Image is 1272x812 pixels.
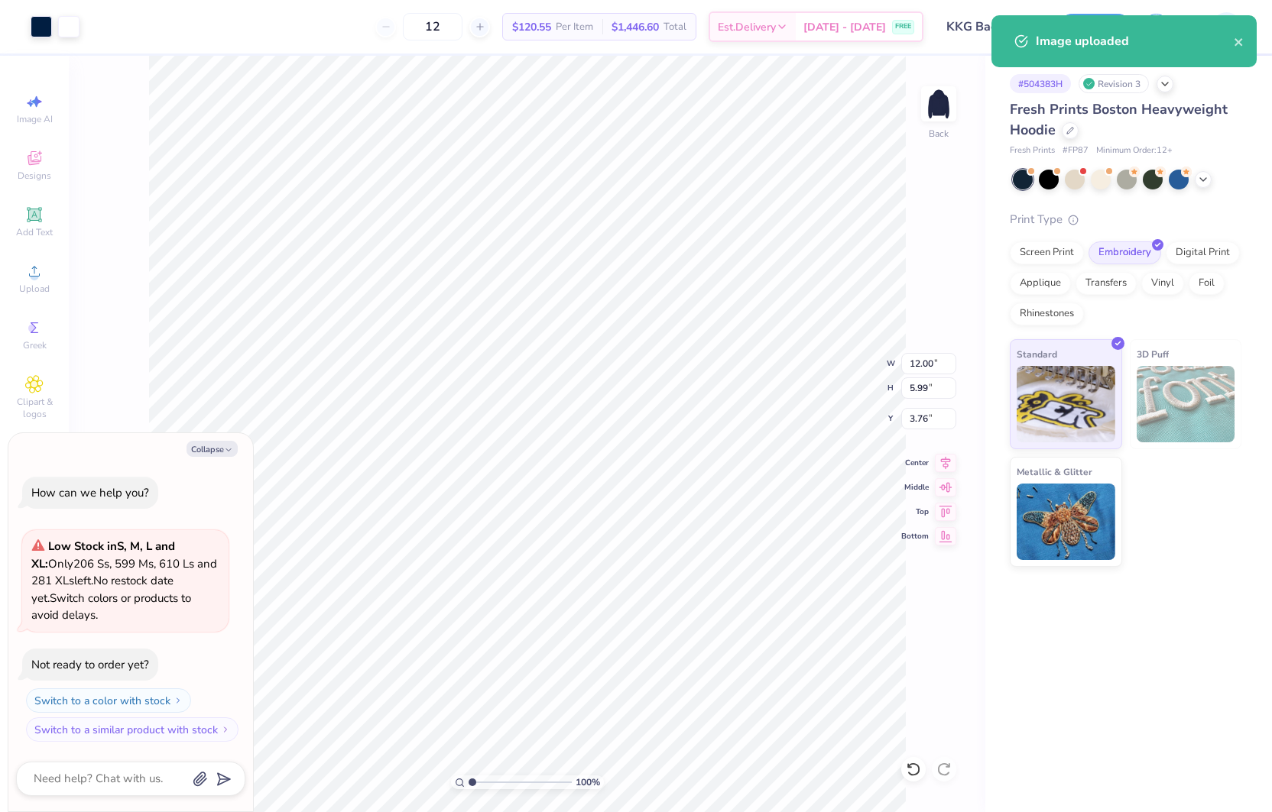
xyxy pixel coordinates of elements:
strong: Low Stock in S, M, L and XL : [31,539,175,571]
span: Clipart & logos [8,396,61,420]
span: Center [901,458,929,468]
div: # 504383H [1010,74,1071,93]
div: Embroidery [1089,241,1161,264]
img: Standard [1017,366,1115,442]
span: Designs [18,170,51,182]
span: Bottom [901,531,929,542]
span: Minimum Order: 12 + [1096,144,1173,157]
div: Image uploaded [1036,32,1234,50]
img: Switch to a similar product with stock [221,725,230,734]
div: Digital Print [1166,241,1240,264]
input: – – [403,13,462,40]
input: Untitled Design [935,11,1047,42]
div: Revision 3 [1079,74,1149,93]
span: Total [664,19,686,35]
div: Vinyl [1141,272,1184,295]
img: Switch to a color with stock [174,696,183,705]
div: Print Type [1010,211,1241,228]
span: 3D Puff [1137,346,1169,362]
span: 100 % [576,775,600,789]
span: $120.55 [512,19,551,35]
span: Only 206 Ss, 599 Ms, 610 Ls and 281 XLs left. Switch colors or products to avoid delays. [31,539,217,623]
div: Applique [1010,272,1071,295]
span: Upload [19,283,50,295]
span: No restock date yet. [31,573,174,606]
div: Rhinestones [1010,302,1084,325]
button: Collapse [187,441,238,457]
div: Transfers [1076,272,1137,295]
div: How can we help you? [31,485,149,500]
span: FREE [895,21,911,32]
div: Not ready to order yet? [31,657,149,672]
img: 3D Puff [1137,366,1235,442]
span: [DATE] - [DATE] [803,19,886,35]
span: Standard [1017,346,1057,362]
span: Est. Delivery [718,19,776,35]
button: Switch to a similar product with stock [26,717,238,742]
img: Metallic & Glitter [1017,484,1115,560]
div: Foil [1189,272,1225,295]
span: Metallic & Glitter [1017,464,1092,480]
div: Screen Print [1010,241,1084,264]
img: Back [923,89,954,119]
span: Top [901,506,929,517]
span: $1,446.60 [612,19,659,35]
span: Add Text [16,226,53,238]
span: Image AI [17,113,53,125]
span: Fresh Prints Boston Heavyweight Hoodie [1010,100,1228,139]
span: # FP87 [1063,144,1089,157]
span: Fresh Prints [1010,144,1055,157]
span: Greek [23,339,47,351]
span: Per Item [556,19,593,35]
div: Back [929,127,949,141]
button: close [1234,32,1244,50]
span: Middle [901,482,929,493]
button: Switch to a color with stock [26,688,191,713]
